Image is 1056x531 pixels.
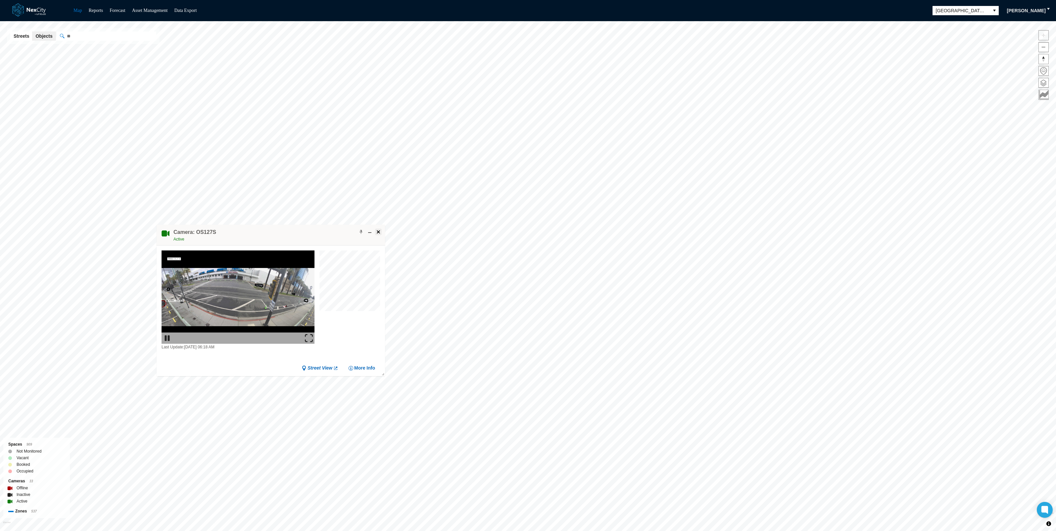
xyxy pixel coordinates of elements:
[8,441,65,448] div: Spaces
[73,8,82,13] a: Map
[17,485,28,491] label: Offline
[1039,42,1048,52] span: Zoom out
[1038,78,1049,88] button: Layers management
[32,31,56,41] button: Objects
[173,229,216,243] div: Double-click to make header text selectable
[17,468,33,474] label: Occupied
[1039,30,1048,40] span: Zoom in
[29,479,33,483] span: 33
[110,8,125,13] a: Forecast
[17,498,27,505] label: Active
[1038,42,1049,52] button: Zoom out
[26,443,32,446] span: 909
[14,33,29,39] span: Streets
[31,509,37,513] span: 537
[163,334,171,342] img: play
[8,508,65,515] div: Zones
[162,344,314,350] div: Last Update: [DATE] 06:18 AM
[354,365,375,372] span: More Info
[305,334,313,342] img: expand
[8,478,65,485] div: Cameras
[1038,54,1049,64] button: Reset bearing to north
[1003,5,1050,16] button: [PERSON_NAME]
[1038,66,1049,76] button: Home
[17,455,28,461] label: Vacant
[162,250,314,344] img: video
[89,8,103,13] a: Reports
[17,491,30,498] label: Inactive
[10,31,32,41] button: Streets
[132,8,168,13] a: Asset Management
[1039,54,1048,64] span: Reset bearing to north
[348,365,375,372] button: More Info
[302,365,338,372] a: Street View
[1038,30,1049,40] button: Zoom in
[17,448,41,455] label: Not Monitored
[173,229,216,236] h4: Double-click to make header text selectable
[319,250,384,315] canvas: Map
[17,461,30,468] label: Booked
[174,8,197,13] a: Data Export
[990,6,999,15] button: select
[1047,520,1051,527] span: Toggle attribution
[1007,7,1046,14] span: [PERSON_NAME]
[173,237,184,242] span: Active
[936,7,987,14] span: [GEOGRAPHIC_DATA][PERSON_NAME]
[1045,520,1053,528] button: Toggle attribution
[35,33,52,39] span: Objects
[1038,90,1049,100] button: Key metrics
[308,365,332,372] span: Street View
[3,521,11,529] a: Mapbox homepage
